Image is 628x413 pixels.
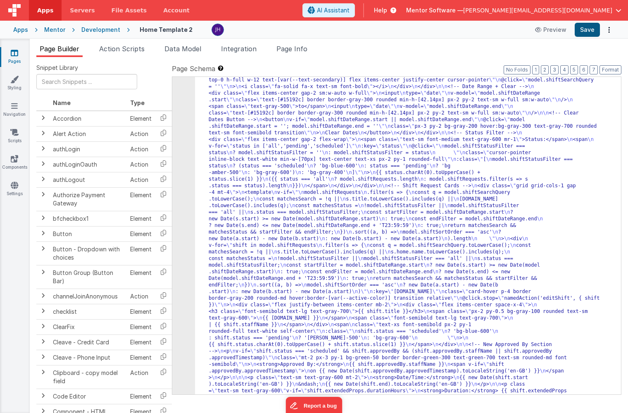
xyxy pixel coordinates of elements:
button: 2 [541,65,549,74]
td: authLoginOauth [50,157,127,172]
td: Element [127,319,155,334]
td: ClearFix [50,319,127,334]
td: Action [127,141,155,157]
button: AI Assistant [302,3,355,17]
td: Element [127,241,155,265]
button: 7 [590,65,598,74]
button: No Folds [504,65,530,74]
td: Cleave - Phone Input [50,350,127,365]
button: Save [575,23,600,37]
td: checklist [50,304,127,319]
td: Element [127,334,155,350]
button: Mentor Software — [PERSON_NAME][EMAIL_ADDRESS][DOMAIN_NAME] [406,6,621,14]
input: Search Snippets ... [36,74,137,89]
span: Apps [37,6,53,14]
span: Name [53,99,71,106]
td: bfcheckbox1 [50,211,127,226]
td: Button [50,226,127,241]
span: Page Schema [172,64,215,74]
button: 6 [580,65,588,74]
span: File Assets [112,6,147,14]
td: Action [127,289,155,304]
span: [PERSON_NAME][EMAIL_ADDRESS][DOMAIN_NAME] [463,6,612,14]
span: Action Scripts [99,45,145,53]
div: Mentor [44,26,65,34]
td: Action [127,126,155,141]
button: Options [603,24,615,36]
div: Development [81,26,120,34]
span: Page Info [276,45,307,53]
span: Page Builder [40,45,79,53]
td: authLogin [50,141,127,157]
td: Accordion [50,111,127,127]
img: c2badad8aad3a9dfc60afe8632b41ba8 [212,24,224,36]
button: 1 [532,65,539,74]
td: Action [127,172,155,187]
span: Help [374,6,387,14]
button: 5 [570,65,578,74]
td: Element [127,350,155,365]
button: Preview [530,23,571,36]
td: Element [127,265,155,289]
td: Element [127,187,155,211]
span: Data Model [164,45,201,53]
span: AI Assistant [317,6,350,14]
td: Alert Action [50,126,127,141]
td: authLogout [50,172,127,187]
td: Element [127,211,155,226]
td: Clipboard - copy model field [50,365,127,389]
td: Authorize Payment Gateway [50,187,127,211]
span: Snippet Library [36,64,78,72]
h4: Home Template 2 [140,26,193,33]
td: Code Editor [50,389,127,404]
td: Button - Dropdown with choices [50,241,127,265]
button: 4 [560,65,569,74]
div: Apps [13,26,28,34]
button: 3 [550,65,559,74]
span: Mentor Software — [406,6,463,14]
td: Cleave - Credit Card [50,334,127,350]
span: Type [130,99,145,106]
td: Element [127,111,155,127]
td: Action [127,365,155,389]
td: Element [127,389,155,404]
td: Button Group (Button Bar) [50,265,127,289]
td: channelJoinAnonymous [50,289,127,304]
td: Action [127,157,155,172]
td: Element [127,226,155,241]
span: Servers [70,6,95,14]
span: Integration [221,45,257,53]
button: Format [599,65,621,74]
td: Element [127,304,155,319]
